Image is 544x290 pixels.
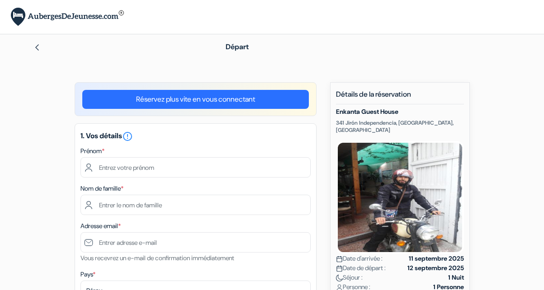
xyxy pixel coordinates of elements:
[336,254,383,263] span: Date d'arrivée :
[11,8,124,26] img: AubergesDeJeunesse.com
[336,256,343,262] img: calendar.svg
[80,184,123,193] label: Nom de famille
[409,254,464,263] strong: 11 septembre 2025
[80,232,311,253] input: Entrer adresse e-mail
[122,131,133,140] a: error_outline
[80,195,311,215] input: Entrer le nom de famille
[33,44,41,51] img: left_arrow.svg
[122,131,133,142] i: error_outline
[336,119,464,134] p: 341 Jirón Independencia, [GEOGRAPHIC_DATA], [GEOGRAPHIC_DATA]
[226,42,249,51] span: Départ
[336,265,343,272] img: calendar.svg
[82,90,309,109] a: Réservez plus vite en vous connectant
[80,221,121,231] label: Adresse email
[336,273,363,282] span: Séjour :
[80,146,104,156] label: Prénom
[336,275,343,281] img: moon.svg
[336,108,464,116] h5: Enkanta Guest House
[407,263,464,273] strong: 12 septembre 2025
[448,273,464,282] strong: 1 Nuit
[80,157,311,178] input: Entrez votre prénom
[336,263,386,273] span: Date de départ :
[336,90,464,104] h5: Détails de la réservation
[80,131,311,142] h5: 1. Vos détails
[80,254,234,262] small: Vous recevrez un e-mail de confirmation immédiatement
[80,270,95,279] label: Pays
